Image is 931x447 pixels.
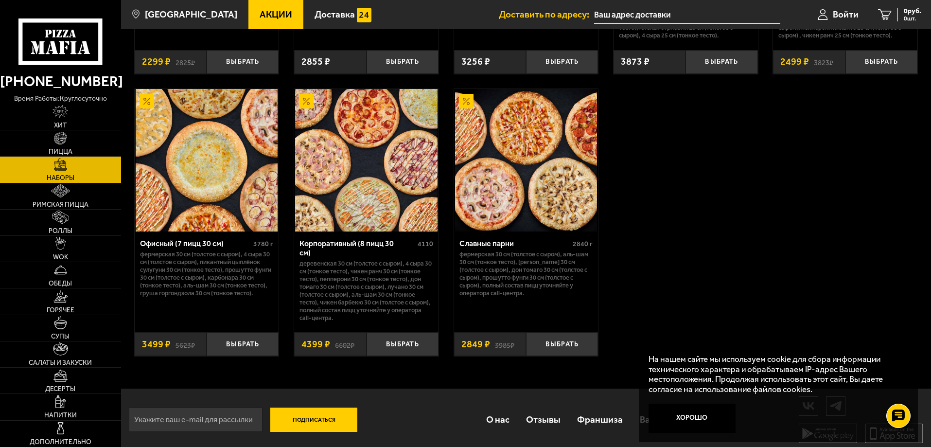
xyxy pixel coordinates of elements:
[301,340,330,349] span: 4399 ₽
[904,8,921,15] span: 0 руб.
[301,57,330,67] span: 2855 ₽
[833,10,859,19] span: Войти
[49,280,72,287] span: Обеды
[142,57,171,67] span: 2299 ₽
[140,94,154,108] img: Акционный
[455,89,597,231] img: Славные парни
[335,340,354,349] s: 6602 ₽
[499,10,594,19] span: Доставить по адресу:
[518,404,569,435] a: Отзывы
[459,239,571,248] div: Славные парни
[526,50,598,74] button: Выбрать
[621,57,650,67] span: 3873 ₽
[140,239,251,248] div: Офисный (7 пицц 30 см)
[526,332,598,356] button: Выбрать
[51,333,70,340] span: Супы
[315,10,355,19] span: Доставка
[299,239,415,257] div: Корпоративный (8 пицц 30 см)
[49,228,72,234] span: Роллы
[45,386,75,393] span: Десерты
[207,332,279,356] button: Выбрать
[207,50,279,74] button: Выбрать
[47,175,74,181] span: Наборы
[29,359,92,366] span: Салаты и закуски
[357,8,371,22] img: 15daf4d41897b9f0e9f617042186c801.svg
[44,412,77,419] span: Напитки
[418,240,433,248] span: 4110
[459,250,593,297] p: Фермерская 30 см (толстое с сыром), Аль-Шам 30 см (тонкое тесто), [PERSON_NAME] 30 см (толстое с ...
[649,404,736,433] button: Хорошо
[270,408,358,432] button: Подписаться
[477,404,517,435] a: О нас
[49,148,72,155] span: Пицца
[260,10,292,19] span: Акции
[53,254,68,261] span: WOK
[33,201,88,208] span: Римская пицца
[142,340,171,349] span: 3499 ₽
[685,50,757,74] button: Выбрать
[294,89,439,231] a: АкционныйКорпоративный (8 пицц 30 см)
[594,6,780,24] input: Ваш адрес доставки
[135,89,279,231] a: АкционныйОфисный (7 пицц 30 см)
[367,50,439,74] button: Выбрать
[299,94,314,108] img: Акционный
[140,250,274,297] p: Фермерская 30 см (толстое с сыром), 4 сыра 30 см (толстое с сыром), Пикантный цыплёнок сулугуни 3...
[461,340,490,349] span: 2849 ₽
[54,122,67,129] span: Хит
[136,89,278,231] img: Офисный (7 пицц 30 см)
[904,16,921,21] span: 0 шт.
[295,89,437,231] img: Корпоративный (8 пицц 30 см)
[176,57,195,67] s: 2825 ₽
[367,332,439,356] button: Выбрать
[145,10,237,19] span: [GEOGRAPHIC_DATA]
[814,57,833,67] s: 3823 ₽
[573,240,593,248] span: 2840 г
[454,89,598,231] a: АкционныйСлавные парни
[632,404,688,435] a: Вакансии
[176,340,195,349] s: 5623 ₽
[129,408,263,432] input: Укажите ваш e-mail для рассылки
[495,340,514,349] s: 3985 ₽
[569,404,631,435] a: Франшиза
[845,50,917,74] button: Выбрать
[253,240,273,248] span: 3780 г
[47,307,74,314] span: Горячее
[649,354,903,394] p: На нашем сайте мы используем cookie для сбора информации технического характера и обрабатываем IP...
[30,439,91,446] span: Дополнительно
[459,94,474,108] img: Акционный
[299,260,433,322] p: Деревенская 30 см (толстое с сыром), 4 сыра 30 см (тонкое тесто), Чикен Ранч 30 см (тонкое тесто)...
[780,57,809,67] span: 2499 ₽
[461,57,490,67] span: 3256 ₽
